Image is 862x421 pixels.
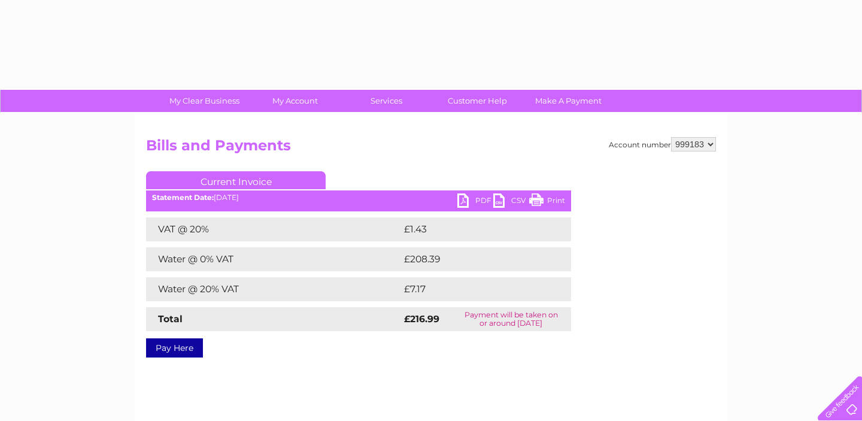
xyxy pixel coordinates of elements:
strong: Total [158,313,183,325]
td: £7.17 [401,277,541,301]
a: My Account [246,90,345,112]
td: Payment will be taken on or around [DATE] [451,307,571,331]
a: Print [529,193,565,211]
a: My Clear Business [155,90,254,112]
a: CSV [493,193,529,211]
a: Current Invoice [146,171,326,189]
b: Statement Date: [152,193,214,202]
a: Pay Here [146,338,203,358]
a: Services [337,90,436,112]
a: Customer Help [428,90,527,112]
div: [DATE] [146,193,571,202]
a: PDF [457,193,493,211]
h2: Bills and Payments [146,137,716,160]
td: VAT @ 20% [146,217,401,241]
td: Water @ 20% VAT [146,277,401,301]
td: £1.43 [401,217,542,241]
a: Make A Payment [519,90,618,112]
div: Account number [609,137,716,152]
td: Water @ 0% VAT [146,247,401,271]
strong: £216.99 [404,313,439,325]
td: £208.39 [401,247,550,271]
